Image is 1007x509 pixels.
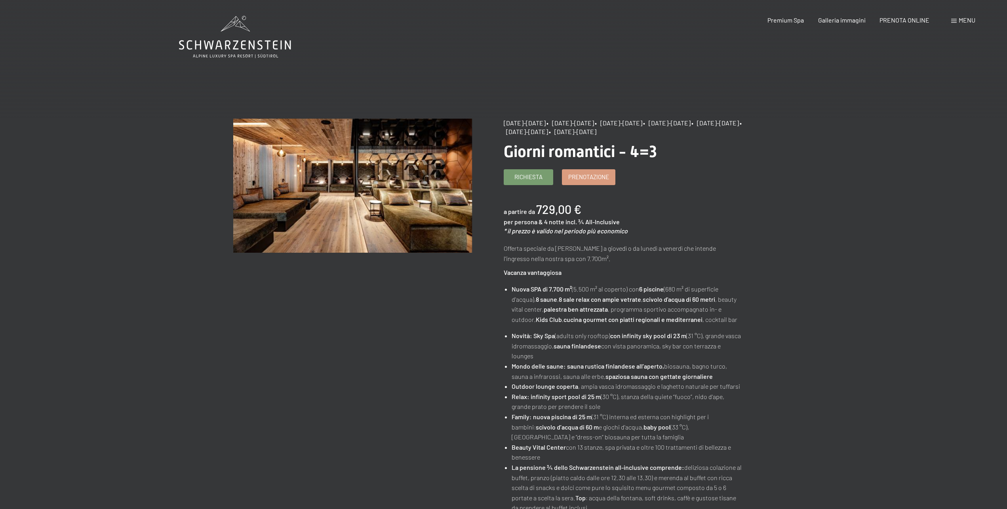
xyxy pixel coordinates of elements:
li: con 13 stanze, spa privata e oltre 100 trattamenti di bellezza e benessere [512,442,742,462]
span: • [DATE]-[DATE] [549,128,596,135]
span: a partire da [504,208,535,215]
p: Offerta speciale da [PERSON_NAME] a giovedì o da lunedì a venerdì che intende l'ingresso nella no... [504,243,742,263]
li: (31 °C) interna ed esterna con highlight per i bambini: e giochi d'acqua, (33 °C), [GEOGRAPHIC_DA... [512,412,742,442]
span: per persona & [504,218,543,225]
strong: Kids Club [536,316,562,323]
span: Prenotazione [568,173,609,181]
a: Premium Spa [767,16,804,24]
strong: scivolo d'acqua di 60 metri [643,295,715,303]
strong: Nuova SPA di 7.700 m² [512,285,572,293]
strong: palestra ben attrezzata [544,305,608,313]
strong: coperta [556,382,578,390]
span: • [DATE]-[DATE] [691,119,739,127]
a: Galleria immagini [818,16,866,24]
li: (adults only rooftop) (31 °C), grande vasca idromassaggio, con vista panoramica, sky bar con terr... [512,331,742,361]
strong: sauna finlandese [554,342,601,350]
strong: 8 saune [536,295,557,303]
strong: Mondo delle saune: sauna rustica finlandese all’aperto, [512,362,664,370]
strong: baby pool [643,423,670,431]
strong: cucina gourmet con piatti regionali e mediterranei [563,316,702,323]
li: (30 °C), stanza della quiete “fuoco”, nido d'ape, grande prato per prendere il sole [512,392,742,412]
span: [DATE]-[DATE] [504,119,546,127]
strong: scivolo d’acqua di 60 m [536,423,599,431]
li: (5.500 m² al coperto) con (680 m² di superficie d'acqua), , , , beauty vital center, , programma ... [512,284,742,324]
strong: Outdoor lounge [512,382,555,390]
li: biosauna, bagno turco, sauna a infrarossi, sauna alle erbe, [512,361,742,381]
span: 4 notte [544,218,564,225]
strong: 8 sale relax con ampie vetrate [559,295,641,303]
span: Menu [959,16,975,24]
strong: Novità: Sky Spa [512,332,555,339]
em: * il prezzo è valido nel periodo più economico [504,227,628,235]
span: Giorni romantici - 4=3 [504,142,657,161]
strong: La pensione ¾ dello Schwarzenstein all-inclusive comprende: [512,464,684,471]
li: , ampia vasca idromassaggio e laghetto naturale per tuffarsi [512,381,742,392]
strong: spaziosa sauna con gettate giornaliere [605,373,713,380]
span: • [DATE]-[DATE] [643,119,691,127]
strong: con infinity sky pool di 23 m [610,332,686,339]
span: • [DATE]-[DATE] [546,119,594,127]
strong: Family: nuova piscina di 25 m [512,413,592,420]
a: Prenotazione [562,170,615,185]
b: 729,00 € [536,202,581,216]
strong: Relax: infinity sport pool di 25 m [512,393,601,400]
img: Giorni romantici - 4=3 [233,119,472,253]
a: Richiesta [504,170,553,185]
a: PRENOTA ONLINE [879,16,929,24]
strong: Beauty Vital Center [512,443,566,451]
strong: 6 piscine [639,285,664,293]
strong: Top [575,494,586,501]
span: Richiesta [514,173,543,181]
strong: Vacanza vantaggiosa [504,269,562,276]
span: incl. ¾ All-Inclusive [565,218,620,225]
span: • [DATE]-[DATE] [595,119,642,127]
